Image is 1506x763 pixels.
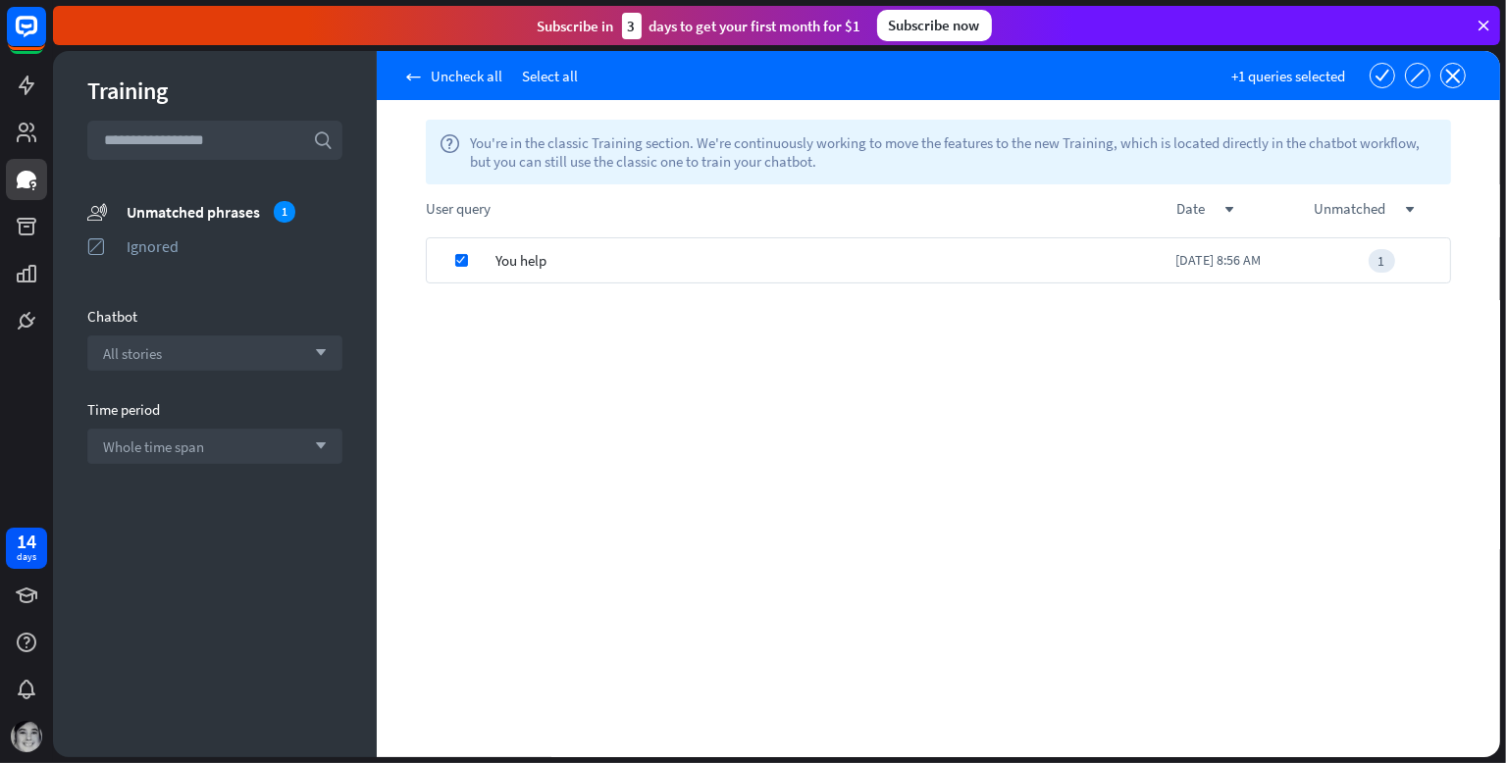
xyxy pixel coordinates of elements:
div: Training [87,76,342,106]
div: 1 [274,201,295,223]
div: 3 [622,13,642,39]
div: Subscribe in days to get your first month for $1 [538,13,861,39]
div: 1 [1369,249,1395,273]
span: You're in the classic Training section. We're continuously working to move the features to the ne... [470,133,1437,171]
i: help [440,133,460,171]
div: Subscribe now [877,10,992,41]
i: search [313,130,333,150]
div: Chatbot [87,307,342,326]
button: Open LiveChat chat widget [16,8,75,67]
span: Whole time span [103,437,204,456]
i: arrow_down [305,440,327,452]
i: arrow_down [305,347,327,359]
i: ignore [1411,69,1426,83]
div: unmatched [1314,199,1451,218]
section: Uncheck all [406,67,502,85]
div: User query [426,199,1176,218]
section: +1 queries selected [1231,67,1345,85]
i: arrow_left [406,70,421,84]
i: down [1224,205,1234,215]
section: Select all [522,67,578,85]
i: unmatched_phrases [87,201,107,222]
div: 14 [17,533,36,550]
div: Unmatched phrases [127,201,342,223]
i: check [1376,68,1390,82]
i: close [1446,69,1461,83]
a: 14 days [6,528,47,569]
div: Time period [87,400,342,419]
i: ignored [87,236,107,256]
div: [DATE] 8:56 AM [1175,237,1313,283]
div: Ignored [127,236,342,256]
i: check [457,256,466,265]
span: You help [495,237,546,283]
i: down [1405,205,1415,215]
div: date [1176,199,1314,218]
span: All stories [103,344,162,363]
div: days [17,550,36,564]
